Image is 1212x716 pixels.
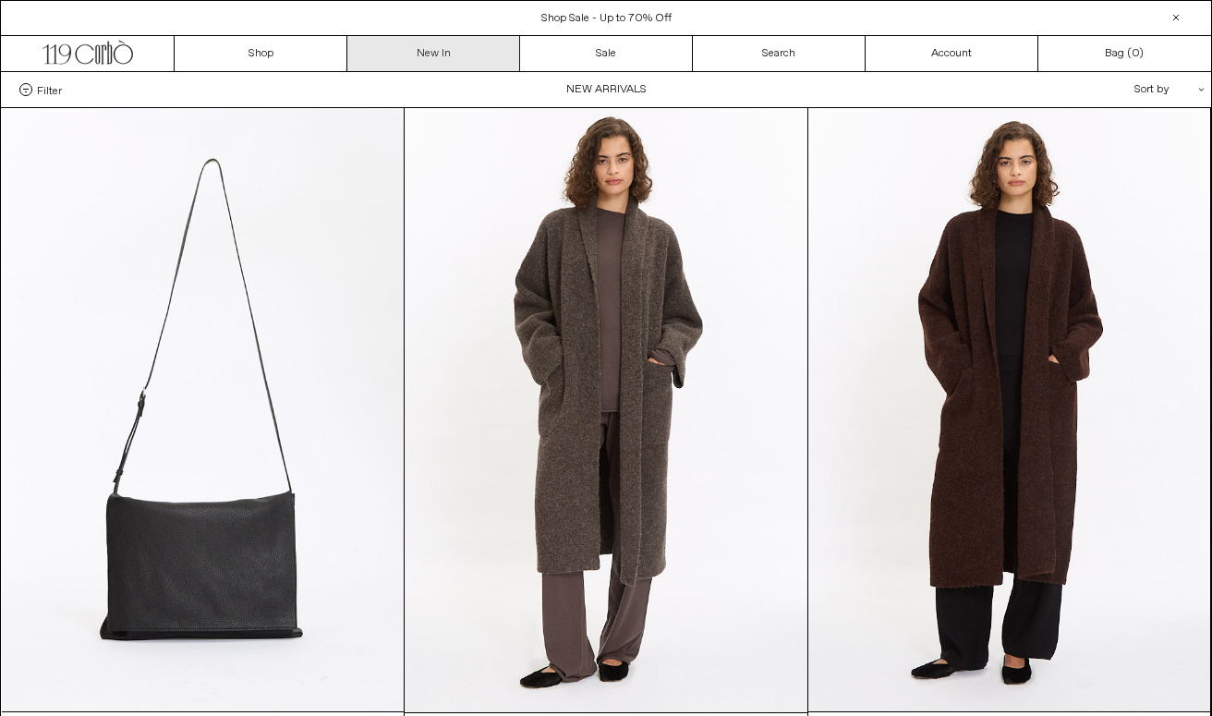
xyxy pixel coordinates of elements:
[2,108,405,711] img: The Row Nan Messenger Bag
[808,108,1211,711] img: Lauren Manoogian Double Face Long Coat in merlot
[175,36,347,71] a: Shop
[693,36,866,71] a: Search
[866,36,1038,71] a: Account
[520,36,693,71] a: Sale
[37,83,62,96] span: Filter
[405,108,807,712] img: Lauren Manoogian Double Face Long Coat in grey taupe
[1026,72,1193,107] div: Sort by
[347,36,520,71] a: New In
[1132,45,1144,62] span: )
[541,11,672,26] a: Shop Sale - Up to 70% Off
[1038,36,1211,71] a: Bag ()
[1132,46,1139,61] span: 0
